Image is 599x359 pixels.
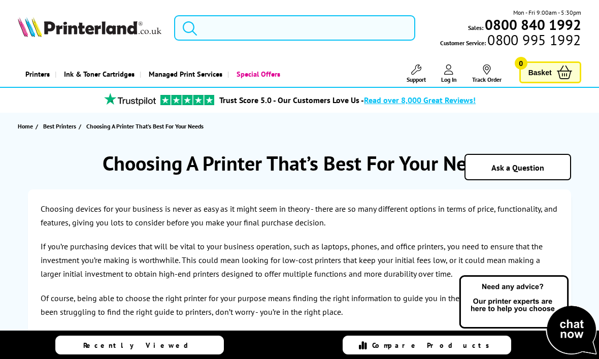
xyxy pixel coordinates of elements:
[515,57,527,70] span: 0
[485,15,581,34] b: 0800 840 1992
[140,61,227,87] a: Managed Print Services
[18,17,161,39] a: Printerland Logo
[219,95,476,105] a: Trust Score 5.0 - Our Customers Love Us -Read over 8,000 Great Reviews!
[441,76,457,83] span: Log In
[55,61,140,87] a: Ink & Toner Cartridges
[513,8,581,17] span: Mon - Fri 9:00am - 5:30pm
[41,329,558,356] p: Our team of printing experts here at [GEOGRAPHIC_DATA] have created this comprehensive guide to p...
[468,23,483,32] span: Sales:
[41,291,558,319] p: Of course, being able to choose the right printer for your purpose means finding the right inform...
[18,121,36,132] a: Home
[18,17,161,37] img: Printerland Logo
[99,93,160,106] img: trustpilot rating
[18,61,55,87] a: Printers
[86,121,206,132] a: Choosing A Printer That’s Best For Your Needs
[486,35,581,45] span: 0800 995 1992
[483,20,581,29] a: 0800 840 1992
[407,76,426,83] span: Support
[491,162,544,173] a: Ask a Question
[86,121,204,132] span: Choosing A Printer That’s Best For Your Needs
[43,121,76,132] span: Best Printers
[457,274,599,357] img: Open Live Chat window
[43,121,79,132] a: Best Printers
[227,61,285,87] a: Special Offers
[83,341,198,350] span: Recently Viewed
[64,61,135,87] span: Ink & Toner Cartridges
[41,202,558,230] p: Choosing devices for your business is never as easy as it might seem in theory - there are so man...
[364,95,476,105] span: Read over 8,000 Great Reviews!
[528,66,552,79] span: Basket
[41,240,558,281] p: If you’re purchasing devices that will be vital to your business operation, such as laptops, phon...
[28,150,571,176] h1: Choosing A Printer That’s Best For Your Needs
[519,61,581,83] a: Basket 0
[407,64,426,83] a: Support
[18,121,33,132] span: Home
[472,64,502,83] a: Track Order
[55,336,224,354] a: Recently Viewed
[372,341,495,350] span: Compare Products
[160,95,214,105] img: trustpilot rating
[343,336,511,354] a: Compare Products
[440,35,581,48] span: Customer Service:
[441,64,457,83] a: Log In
